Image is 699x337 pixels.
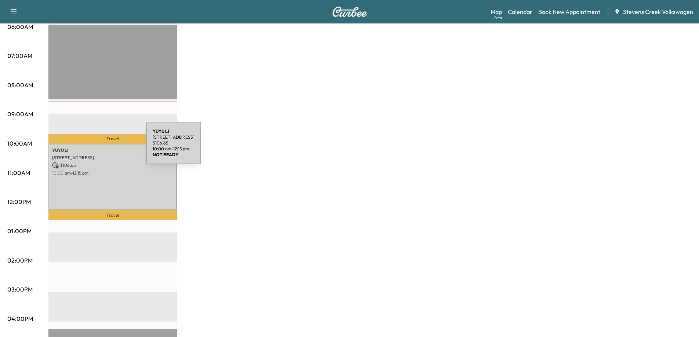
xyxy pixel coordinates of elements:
[52,162,173,169] p: $ 106.65
[7,81,33,89] p: 08:00AM
[52,155,173,161] p: [STREET_ADDRESS]
[491,7,502,16] a: MapBeta
[48,210,177,220] p: Travel
[7,285,33,294] p: 03:00PM
[153,152,178,157] b: NOT READY
[7,139,32,148] p: 10:00AM
[7,110,33,118] p: 09:00AM
[153,128,169,134] b: YUYU LI
[7,22,33,31] p: 06:00AM
[7,51,32,60] p: 07:00AM
[508,7,532,16] a: Calendar
[538,7,600,16] a: Book New Appointment
[153,140,194,146] p: $ 106.65
[52,170,173,176] p: 10:00 am - 12:15 pm
[7,197,31,206] p: 12:00PM
[153,146,194,152] p: 10:00 am - 12:15 pm
[7,168,30,177] p: 11:00AM
[7,256,33,265] p: 02:00PM
[153,134,194,140] p: [STREET_ADDRESS]
[332,7,367,17] img: Curbee Logo
[48,134,177,144] p: Travel
[623,7,693,16] span: Stevens Creek Volkswagen
[52,147,173,153] p: YUYU LI
[494,15,502,21] div: Beta
[7,227,32,235] p: 01:00PM
[7,314,33,323] p: 04:00PM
